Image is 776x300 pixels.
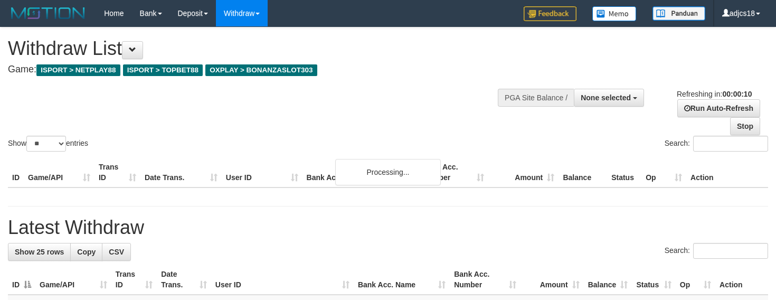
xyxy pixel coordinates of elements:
[676,265,715,295] th: Op: activate to sort column ascending
[8,265,35,295] th: ID: activate to sort column descending
[693,136,768,152] input: Search:
[26,136,66,152] select: Showentries
[205,64,317,76] span: OXPLAY > BONANZASLOT303
[488,157,559,187] th: Amount
[498,89,574,107] div: PGA Site Balance /
[335,159,441,185] div: Processing...
[686,157,768,187] th: Action
[722,90,752,98] strong: 00:00:10
[607,157,641,187] th: Status
[665,136,768,152] label: Search:
[8,157,24,187] th: ID
[70,243,102,261] a: Copy
[354,265,450,295] th: Bank Acc. Name: activate to sort column ascending
[8,243,71,261] a: Show 25 rows
[652,6,705,21] img: panduan.png
[157,265,211,295] th: Date Trans.: activate to sort column ascending
[693,243,768,259] input: Search:
[8,5,88,21] img: MOTION_logo.png
[8,38,507,59] h1: Withdraw List
[35,265,111,295] th: Game/API: activate to sort column ascending
[8,217,768,238] h1: Latest Withdraw
[109,248,124,256] span: CSV
[677,99,760,117] a: Run Auto-Refresh
[123,64,203,76] span: ISPORT > TOPBET88
[8,64,507,75] h4: Game:
[677,90,752,98] span: Refreshing in:
[521,265,583,295] th: Amount: activate to sort column ascending
[418,157,488,187] th: Bank Acc. Number
[222,157,302,187] th: User ID
[574,89,644,107] button: None selected
[211,265,354,295] th: User ID: activate to sort column ascending
[641,157,686,187] th: Op
[15,248,64,256] span: Show 25 rows
[581,93,631,102] span: None selected
[524,6,576,21] img: Feedback.jpg
[102,243,131,261] a: CSV
[559,157,607,187] th: Balance
[140,157,222,187] th: Date Trans.
[36,64,120,76] span: ISPORT > NETPLAY88
[450,265,521,295] th: Bank Acc. Number: activate to sort column ascending
[302,157,419,187] th: Bank Acc. Name
[94,157,140,187] th: Trans ID
[665,243,768,259] label: Search:
[111,265,157,295] th: Trans ID: activate to sort column ascending
[8,136,88,152] label: Show entries
[24,157,94,187] th: Game/API
[584,265,632,295] th: Balance: activate to sort column ascending
[77,248,96,256] span: Copy
[715,265,768,295] th: Action
[632,265,675,295] th: Status: activate to sort column ascending
[592,6,637,21] img: Button%20Memo.svg
[730,117,760,135] a: Stop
